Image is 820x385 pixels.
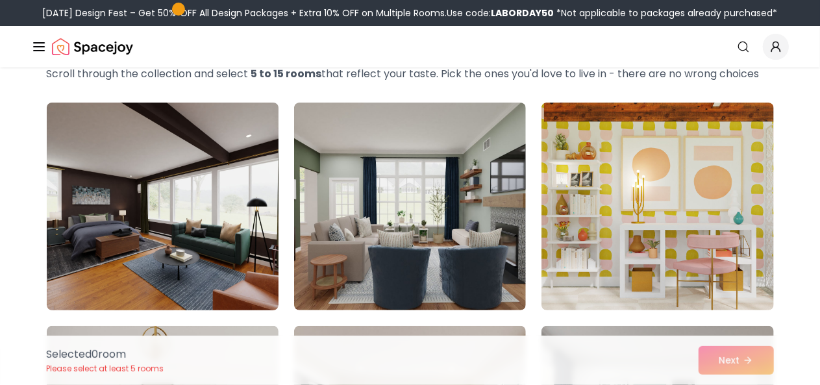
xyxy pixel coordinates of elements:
img: Room room-1 [41,97,284,316]
div: [DATE] Design Fest – Get 50% OFF All Design Packages + Extra 10% OFF on Multiple Rooms. [43,6,778,19]
strong: 5 to 15 rooms [251,66,322,81]
img: Room room-2 [294,103,526,310]
nav: Global [31,26,789,68]
span: Use code: [447,6,554,19]
p: Selected 0 room [47,347,164,362]
span: *Not applicable to packages already purchased* [554,6,778,19]
img: Spacejoy Logo [52,34,133,60]
p: Scroll through the collection and select that reflect your taste. Pick the ones you'd love to liv... [47,66,774,82]
img: Room room-3 [541,103,773,310]
p: Please select at least 5 rooms [47,364,164,374]
b: LABORDAY50 [491,6,554,19]
a: Spacejoy [52,34,133,60]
